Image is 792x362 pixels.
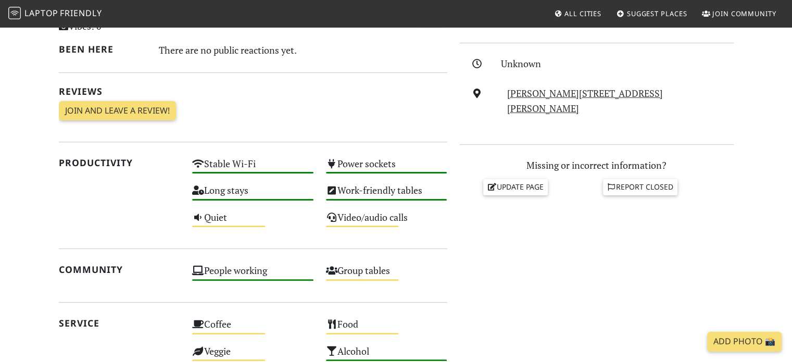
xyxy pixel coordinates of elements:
[550,4,606,23] a: All Cities
[320,209,454,235] div: Video/audio calls
[8,7,21,19] img: LaptopFriendly
[320,316,454,342] div: Food
[483,179,548,195] a: Update page
[60,7,102,19] span: Friendly
[320,155,454,182] div: Power sockets
[320,182,454,208] div: Work-friendly tables
[698,4,781,23] a: Join Community
[501,56,739,71] div: Unknown
[603,179,678,195] a: Report closed
[186,316,320,342] div: Coffee
[186,182,320,208] div: Long stays
[712,9,776,18] span: Join Community
[59,264,180,275] h2: Community
[460,158,734,173] p: Missing or incorrect information?
[59,101,176,121] a: Join and leave a review!
[159,42,447,58] div: There are no public reactions yet.
[59,157,180,168] h2: Productivity
[59,44,147,55] h2: Been here
[8,5,102,23] a: LaptopFriendly LaptopFriendly
[59,86,447,97] h2: Reviews
[627,9,687,18] span: Suggest Places
[507,87,663,115] a: [PERSON_NAME][STREET_ADDRESS][PERSON_NAME]
[564,9,601,18] span: All Cities
[24,7,58,19] span: Laptop
[186,209,320,235] div: Quiet
[59,318,180,329] h2: Service
[612,4,692,23] a: Suggest Places
[186,262,320,289] div: People working
[186,155,320,182] div: Stable Wi-Fi
[320,262,454,289] div: Group tables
